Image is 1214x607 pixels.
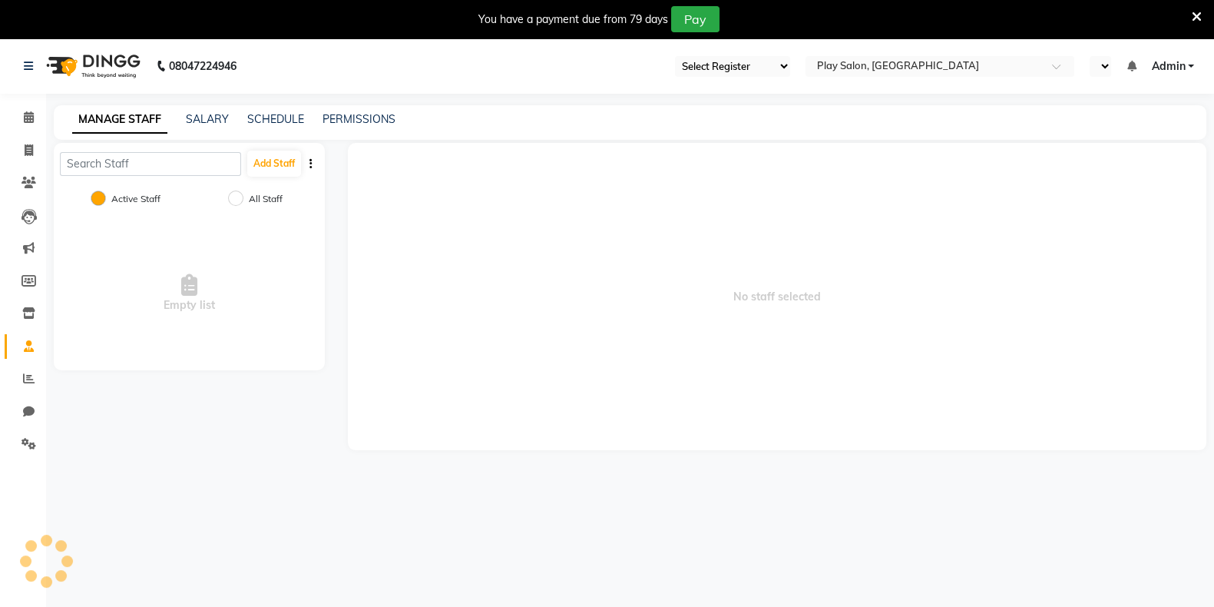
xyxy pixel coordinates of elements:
label: All Staff [249,192,283,206]
b: 08047224946 [169,45,237,88]
label: Active Staff [111,192,160,206]
span: Admin [1151,58,1185,75]
input: Search Staff [60,152,241,176]
button: Add Staff [247,151,301,177]
div: Empty list [54,217,325,370]
a: SCHEDULE [247,112,304,126]
a: MANAGE STAFF [72,106,167,134]
span: No staff selected [348,143,1206,450]
a: SALARY [186,112,229,126]
div: You have a payment due from 79 days [478,12,668,28]
a: PERMISSIONS [323,112,395,126]
button: Pay [671,6,719,32]
img: logo [39,45,144,88]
